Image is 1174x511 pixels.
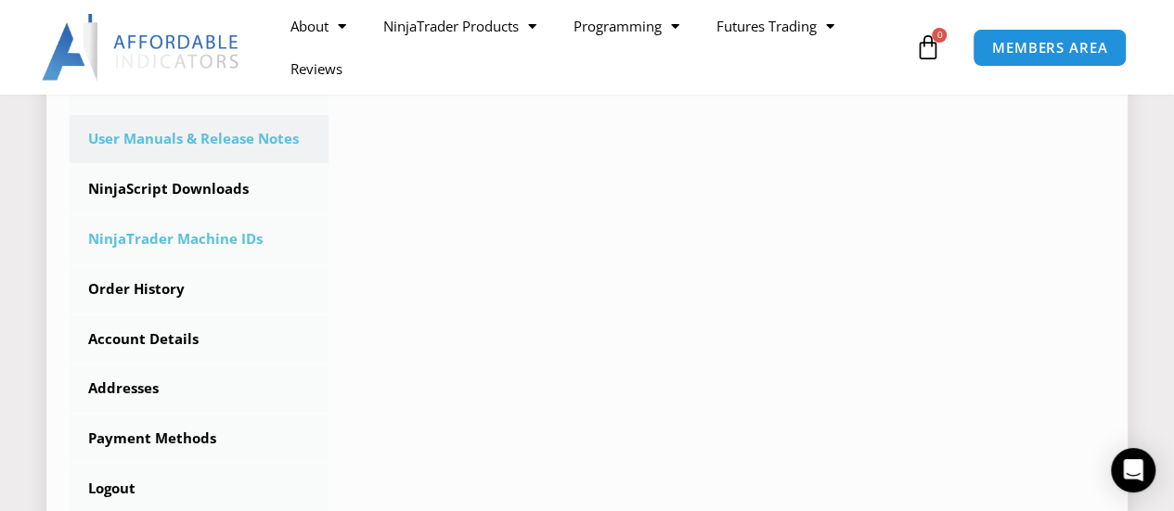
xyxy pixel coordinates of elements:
[886,20,968,74] a: 0
[992,41,1108,55] span: MEMBERS AREA
[555,5,698,47] a: Programming
[70,265,329,313] a: Order History
[932,28,947,43] span: 0
[70,115,329,163] a: User Manuals & Release Notes
[70,165,329,213] a: NinjaScript Downloads
[365,5,555,47] a: NinjaTrader Products
[70,215,329,263] a: NinjaTrader Machine IDs
[42,14,241,81] img: LogoAI | Affordable Indicators – NinjaTrader
[698,5,853,47] a: Futures Trading
[272,47,361,90] a: Reviews
[272,5,365,47] a: About
[70,315,329,364] a: Account Details
[272,5,910,90] nav: Menu
[1111,448,1155,492] div: Open Intercom Messenger
[70,364,329,413] a: Addresses
[973,29,1128,67] a: MEMBERS AREA
[70,415,329,463] a: Payment Methods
